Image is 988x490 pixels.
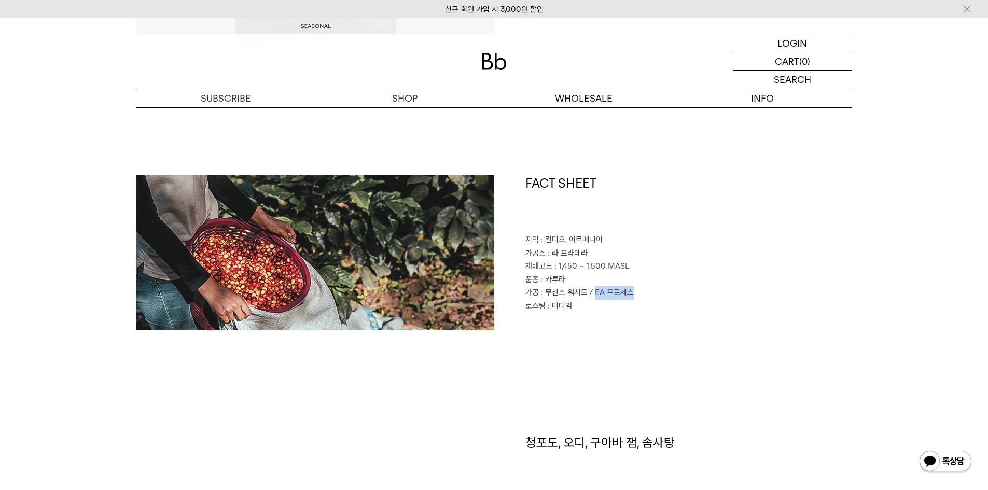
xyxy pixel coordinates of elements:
[775,52,799,70] p: CART
[315,89,494,107] a: SHOP
[774,71,811,89] p: SEARCH
[525,275,539,284] span: 품종
[919,450,972,474] img: 카카오톡 채널 1:1 채팅 버튼
[525,261,552,271] span: 재배고도
[482,53,507,70] img: 로고
[525,175,852,234] h1: FACT SHEET
[541,235,603,244] span: : 킨디오, 아르메니아
[777,34,807,52] p: LOGIN
[554,261,629,271] span: : 1,450 ~ 1,500 MASL
[136,89,315,107] a: SUBSCRIBE
[136,175,494,330] img: 콜롬비아 라 프라데라 디카페인
[733,52,852,71] a: CART (0)
[733,34,852,52] a: LOGIN
[799,52,810,70] p: (0)
[525,235,539,244] span: 지역
[541,288,634,297] span: : 무산소 워시드 / EA 프로세스
[494,89,673,107] p: WHOLESALE
[548,301,572,311] span: : 미디엄
[525,248,546,258] span: 가공소
[673,89,852,107] p: INFO
[541,275,565,284] span: : 카투라
[525,288,539,297] span: 가공
[445,5,544,14] a: 신규 회원 가입 시 3,000원 할인
[525,301,546,311] span: 로스팅
[548,248,588,258] span: : 라 프라데라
